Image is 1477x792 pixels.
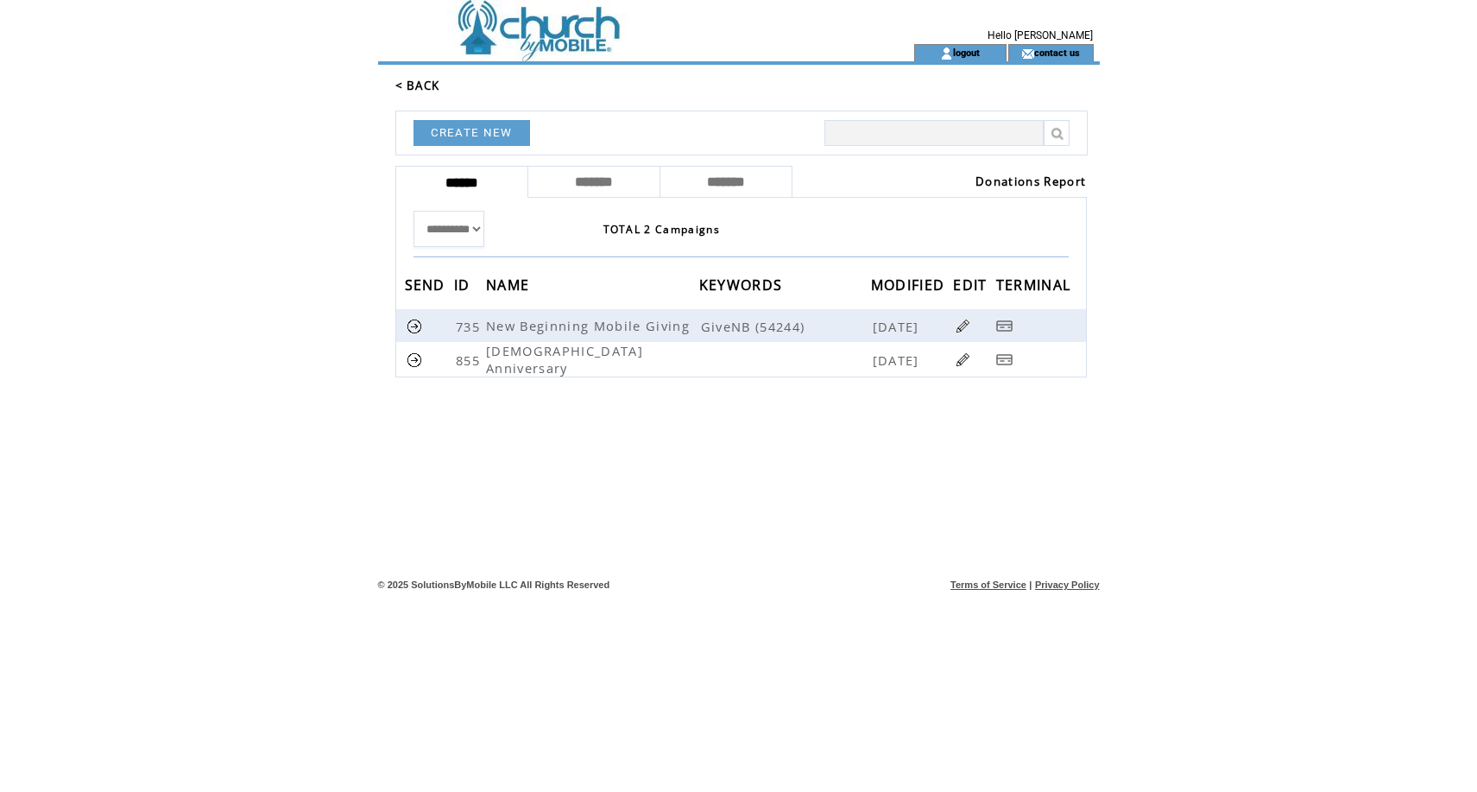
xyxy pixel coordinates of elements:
[486,317,694,334] span: New Beginning Mobile Giving
[1035,580,1100,590] a: Privacy Policy
[699,279,787,289] a: KEYWORDS
[405,271,450,303] span: SEND
[1029,580,1032,590] span: |
[456,352,484,369] span: 855
[873,318,924,335] span: [DATE]
[953,47,980,58] a: logout
[701,318,869,335] span: GiveNB (54244)
[950,580,1026,590] a: Terms of Service
[454,271,475,303] span: ID
[454,279,475,289] a: ID
[456,318,484,335] span: 735
[871,271,950,303] span: MODIFIED
[395,78,440,93] a: < BACK
[871,279,950,289] a: MODIFIED
[873,352,924,369] span: [DATE]
[940,47,953,60] img: account_icon.gif
[486,279,533,289] a: NAME
[1021,47,1034,60] img: contact_us_icon.gif
[988,29,1093,41] span: Hello [PERSON_NAME]
[413,120,530,146] a: CREATE NEW
[975,174,1086,189] a: Donations Report
[603,222,721,237] span: TOTAL 2 Campaigns
[378,580,610,590] span: © 2025 SolutionsByMobile LLC All Rights Reserved
[996,271,1076,303] span: TERMINAL
[953,271,991,303] span: EDIT
[486,271,533,303] span: NAME
[486,342,643,377] span: [DEMOGRAPHIC_DATA] Anniversary
[1034,47,1080,58] a: contact us
[699,271,787,303] span: KEYWORDS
